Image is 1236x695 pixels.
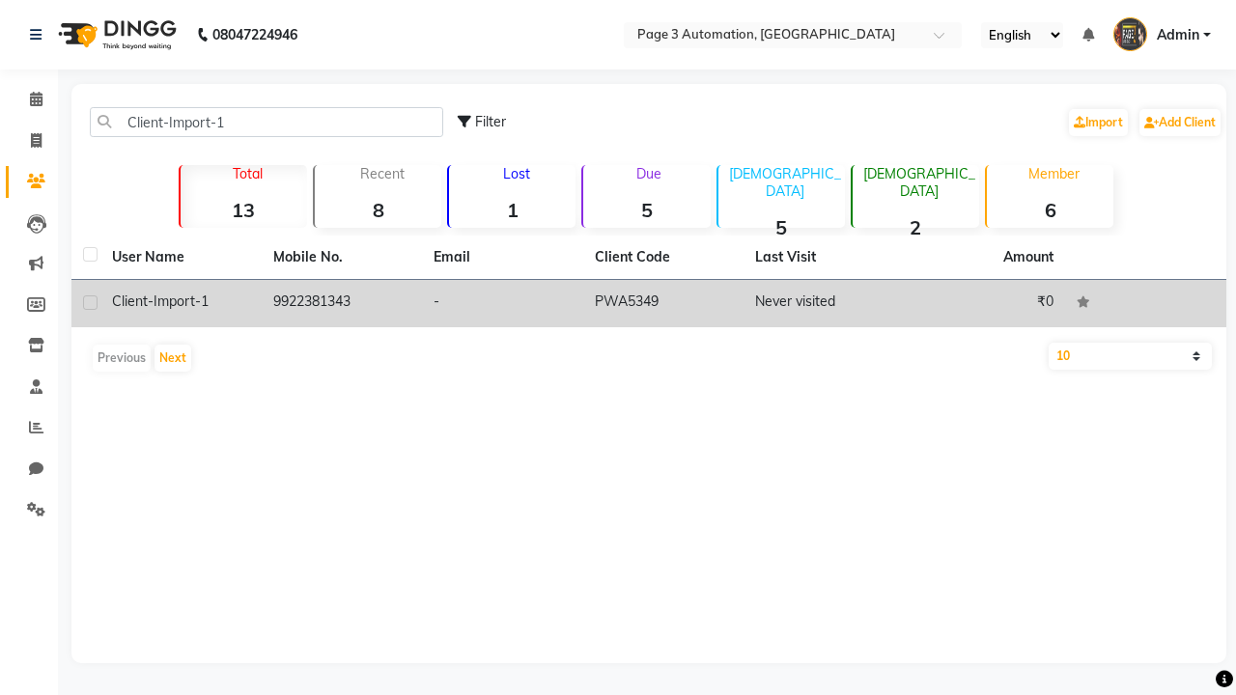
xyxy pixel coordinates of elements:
[1157,25,1199,45] span: Admin
[987,198,1113,222] strong: 6
[583,198,710,222] strong: 5
[905,280,1066,327] td: ₹0
[583,236,744,280] th: Client Code
[1069,109,1128,136] a: Import
[212,8,297,62] b: 08047224946
[1113,17,1147,51] img: Admin
[262,280,423,327] td: 9922381343
[860,165,979,200] p: [DEMOGRAPHIC_DATA]
[1139,109,1221,136] a: Add Client
[154,345,191,372] button: Next
[112,292,209,310] span: Client-Import-1
[744,280,905,327] td: Never visited
[422,280,583,327] td: -
[262,236,423,280] th: Mobile No.
[181,198,307,222] strong: 13
[995,165,1113,182] p: Member
[853,215,979,239] strong: 2
[315,198,441,222] strong: 8
[457,165,576,182] p: Lost
[475,113,506,130] span: Filter
[744,236,905,280] th: Last Visit
[726,165,845,200] p: [DEMOGRAPHIC_DATA]
[583,280,744,327] td: PWA5349
[188,165,307,182] p: Total
[49,8,182,62] img: logo
[449,198,576,222] strong: 1
[587,165,710,182] p: Due
[323,165,441,182] p: Recent
[422,236,583,280] th: Email
[100,236,262,280] th: User Name
[90,107,443,137] input: Search by Name/Mobile/Email/Code
[992,236,1065,279] th: Amount
[718,215,845,239] strong: 5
